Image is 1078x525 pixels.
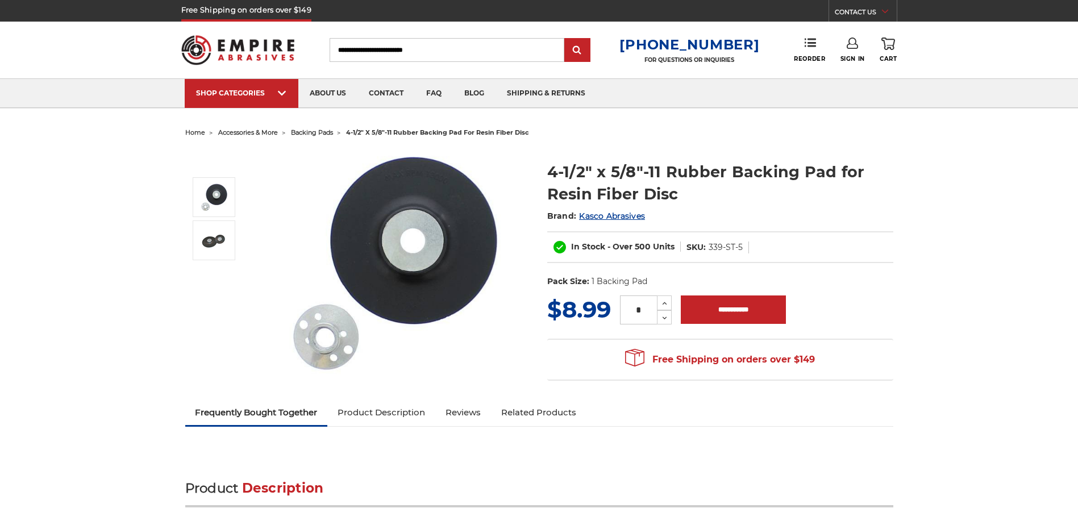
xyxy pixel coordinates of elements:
[185,400,328,425] a: Frequently Bought Together
[357,79,415,108] a: contact
[840,55,865,63] span: Sign In
[200,226,228,255] img: 4.5 Inch Rubber Resin Fibre Disc Back Pad
[298,79,357,108] a: about us
[547,295,611,323] span: $8.99
[327,400,435,425] a: Product Description
[635,241,651,252] span: 500
[566,39,589,62] input: Submit
[196,89,287,97] div: SHOP CATEGORIES
[880,37,897,63] a: Cart
[435,400,491,425] a: Reviews
[607,241,632,252] span: - Over
[547,276,589,287] dt: Pack Size:
[242,480,324,496] span: Description
[181,28,295,72] img: Empire Abrasives
[218,128,278,136] a: accessories & more
[185,128,205,136] a: home
[709,241,743,253] dd: 339-ST-5
[794,37,825,62] a: Reorder
[571,241,605,252] span: In Stock
[592,276,647,287] dd: 1 Backing Pad
[619,56,759,64] p: FOR QUESTIONS OR INQUIRIES
[835,6,897,22] a: CONTACT US
[282,149,510,376] img: 4-1/2" Resin Fiber Disc Backing Pad Flexible Rubber
[346,128,529,136] span: 4-1/2" x 5/8"-11 rubber backing pad for resin fiber disc
[496,79,597,108] a: shipping & returns
[579,211,645,221] a: Kasco Abrasives
[547,211,577,221] span: Brand:
[653,241,675,252] span: Units
[200,183,228,211] img: 4-1/2" Resin Fiber Disc Backing Pad Flexible Rubber
[619,36,759,53] a: [PHONE_NUMBER]
[453,79,496,108] a: blog
[686,241,706,253] dt: SKU:
[625,348,815,371] span: Free Shipping on orders over $149
[291,128,333,136] a: backing pads
[547,161,893,205] h1: 4-1/2" x 5/8"-11 Rubber Backing Pad for Resin Fiber Disc
[794,55,825,63] span: Reorder
[415,79,453,108] a: faq
[880,55,897,63] span: Cart
[185,480,239,496] span: Product
[491,400,586,425] a: Related Products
